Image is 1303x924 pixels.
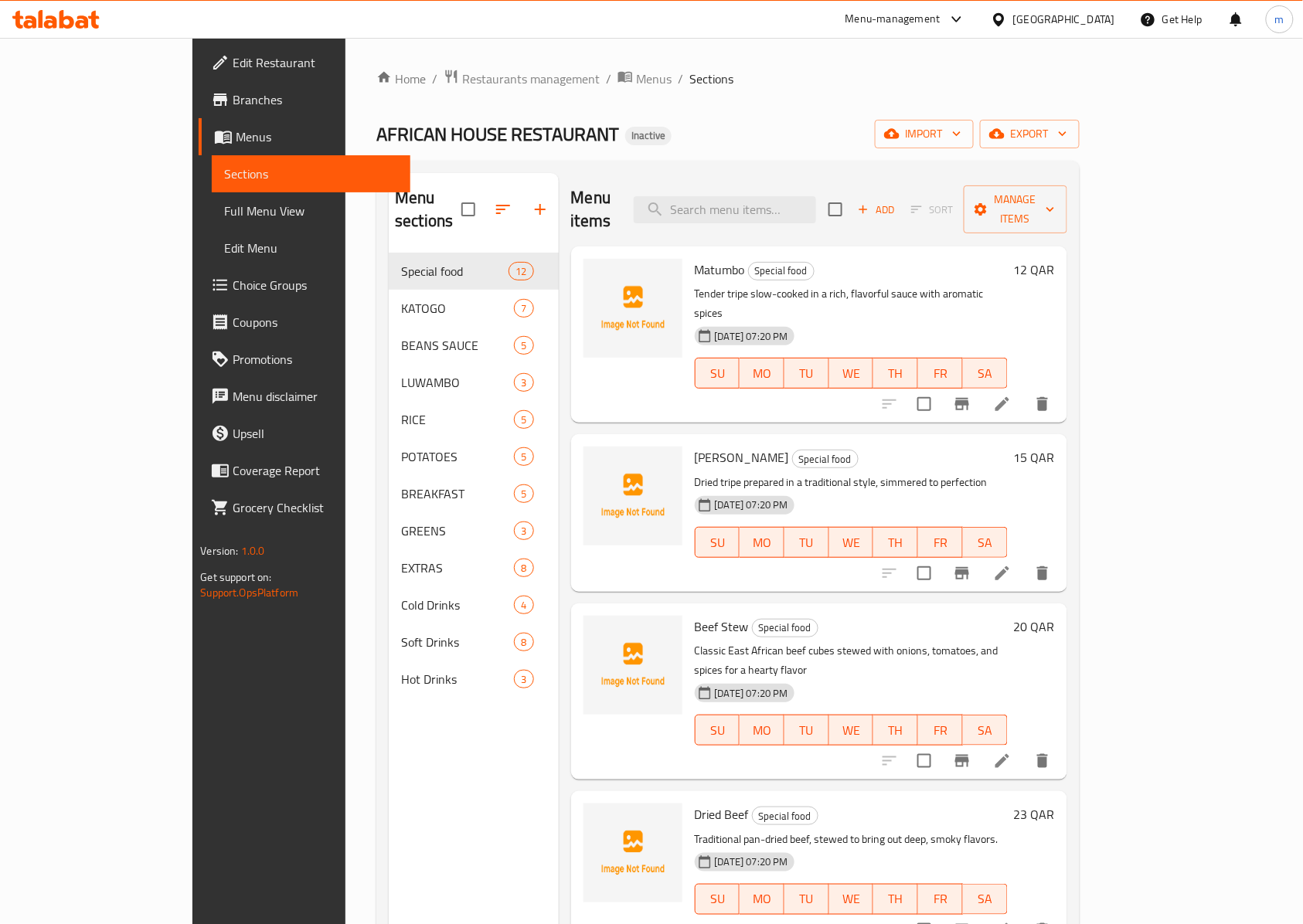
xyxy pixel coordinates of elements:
[746,362,778,385] span: MO
[571,186,615,233] h2: Menu items
[401,410,514,429] span: RICE
[695,527,740,558] button: SU
[964,185,1067,233] button: Manage items
[389,290,558,327] div: KATOGO7
[236,127,398,146] span: Menus
[199,452,410,489] a: Coverage Report
[401,521,514,540] span: GREENS
[515,450,532,464] span: 5
[432,70,437,88] li: /
[791,532,823,554] span: TU
[376,117,619,151] span: AFRICAN HOUSE RESTAURANT
[740,527,784,558] button: MO
[212,155,410,192] a: Sections
[784,527,829,558] button: TU
[199,304,410,341] a: Coupons
[918,884,963,915] button: FR
[709,854,794,869] span: [DATE] 07:20 PM
[791,888,823,910] span: TU
[199,489,410,526] a: Grocery Checklist
[515,598,532,613] span: 4
[233,461,398,480] span: Coverage Report
[746,888,778,910] span: MO
[617,69,672,89] a: Menus
[702,362,734,385] span: SU
[753,807,818,825] span: Special food
[748,262,815,280] div: Special food
[819,193,852,226] span: Select section
[389,401,558,438] div: RICE5
[695,715,740,746] button: SU
[485,191,522,228] span: Sort sections
[1024,742,1061,780] button: delete
[233,498,398,517] span: Grocery Checklist
[887,124,961,144] span: import
[695,358,740,389] button: SU
[879,719,912,742] span: TH
[625,127,672,145] div: Inactive
[401,373,514,392] span: LUWAMBO
[678,70,683,88] li: /
[969,532,1002,554] span: SA
[233,387,398,406] span: Menu disclaimer
[963,527,1008,558] button: SA
[879,362,912,385] span: TH
[976,190,1055,229] span: Manage items
[740,884,784,915] button: MO
[401,447,514,466] span: POTATOES
[401,559,514,577] span: EXTRAS
[515,375,532,390] span: 3
[879,532,912,554] span: TH
[702,532,734,554] span: SU
[1014,447,1055,468] h6: 15 QAR
[606,70,611,88] li: /
[873,527,918,558] button: TH
[709,329,794,344] span: [DATE] 07:20 PM
[224,202,398,220] span: Full Menu View
[845,10,941,29] div: Menu-management
[625,129,672,142] span: Inactive
[963,884,1008,915] button: SA
[514,633,533,651] div: items
[875,120,974,148] button: import
[793,450,858,468] span: Special food
[1024,386,1061,423] button: delete
[740,358,784,389] button: MO
[515,301,532,316] span: 7
[695,258,745,281] span: Matumbo
[200,541,238,561] span: Version:
[583,616,682,715] img: Beef Stew
[389,438,558,475] div: POTATOES5
[401,262,509,280] div: Special food
[695,641,1008,680] p: Classic East African beef cubes stewed with onions, tomatoes, and spices for a hearty flavor
[224,165,398,183] span: Sections
[401,633,514,651] span: Soft Drinks
[835,719,868,742] span: WE
[1275,11,1284,28] span: m
[835,888,868,910] span: WE
[514,484,533,503] div: items
[969,888,1002,910] span: SA
[199,118,410,155] a: Menus
[200,583,298,603] a: Support.OpsPlatform
[401,484,514,503] div: BREAKFAST
[791,362,823,385] span: TU
[636,70,672,88] span: Menus
[746,532,778,554] span: MO
[514,521,533,540] div: items
[199,415,410,452] a: Upsell
[709,686,794,701] span: [DATE] 07:20 PM
[241,541,265,561] span: 1.0.0
[514,410,533,429] div: items
[980,120,1080,148] button: export
[515,672,532,687] span: 3
[583,803,682,902] img: Dried Beef
[784,358,829,389] button: TU
[233,313,398,331] span: Coupons
[515,635,532,650] span: 8
[753,619,818,637] span: Special food
[829,884,874,915] button: WE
